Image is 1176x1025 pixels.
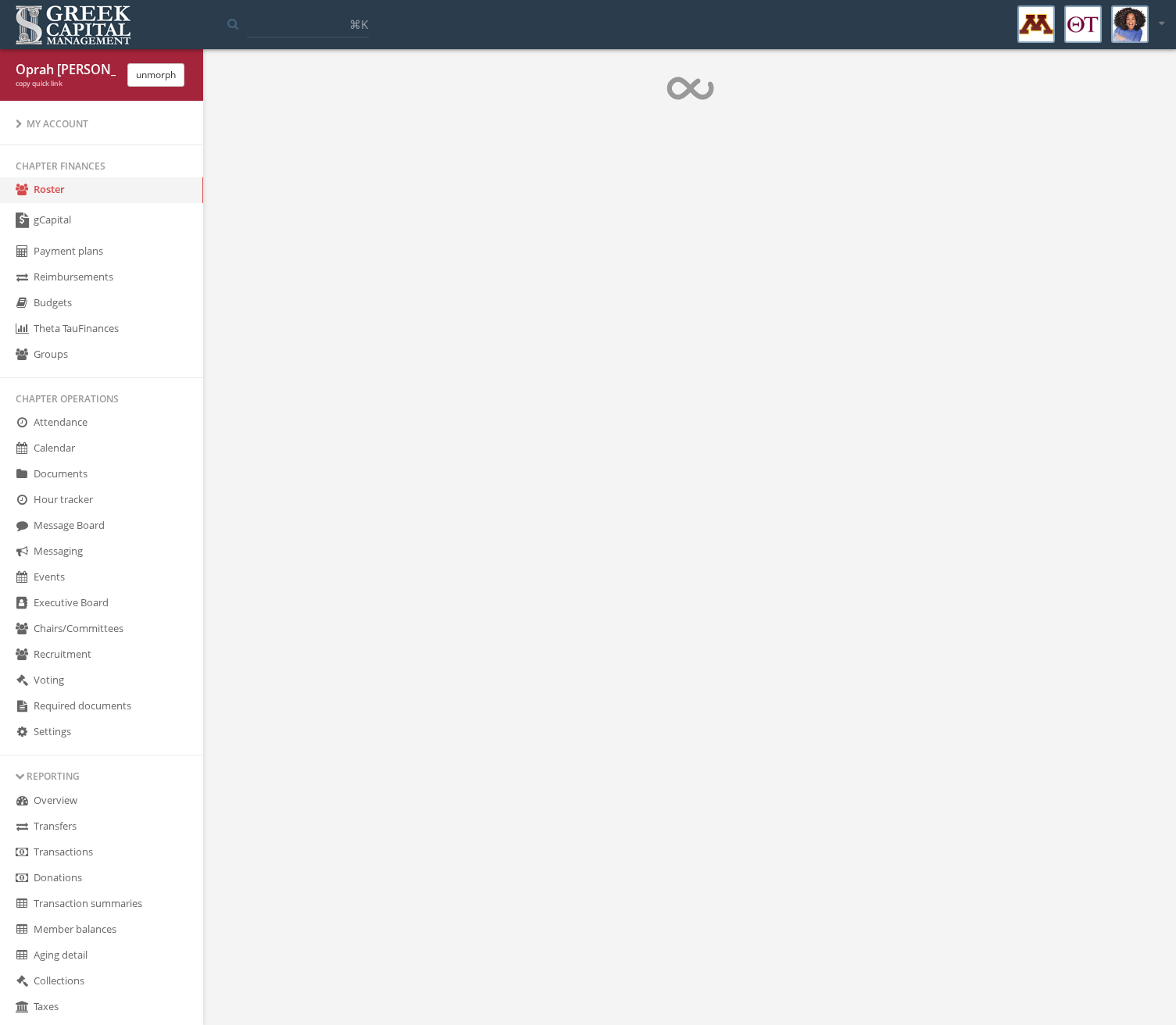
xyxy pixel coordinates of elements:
button: unmorph [127,63,184,87]
div: Reporting [16,770,188,783]
div: Oprah [PERSON_NAME] [16,61,116,79]
span: ⌘K [349,16,368,32]
div: My Account [16,117,188,130]
div: copy quick link [16,79,116,89]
